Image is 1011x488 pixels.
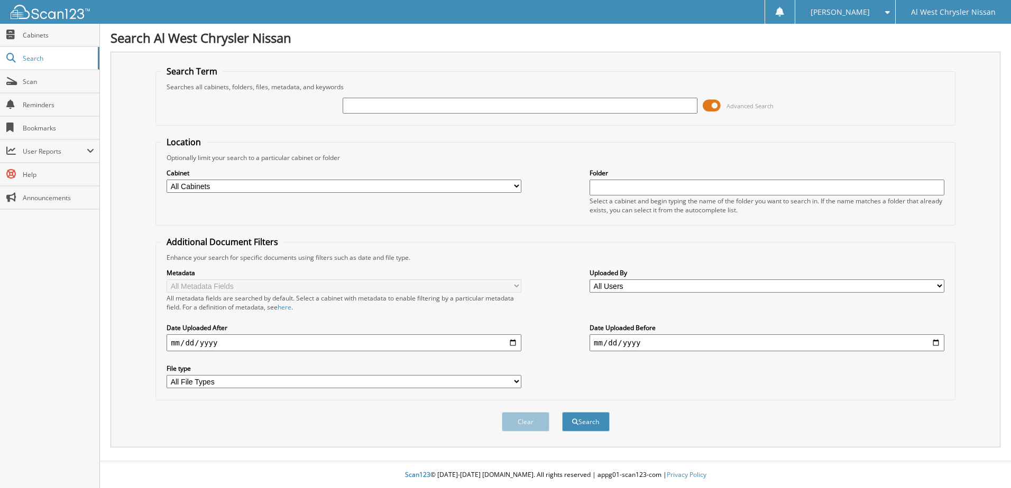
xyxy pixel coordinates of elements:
[590,268,944,277] label: Uploaded By
[23,54,93,63] span: Search
[590,323,944,332] label: Date Uploaded Before
[590,334,944,351] input: end
[278,303,291,312] a: here
[502,412,549,431] button: Clear
[23,193,94,202] span: Announcements
[405,470,430,479] span: Scan123
[23,170,94,179] span: Help
[161,253,950,262] div: Enhance your search for specific documents using filters such as date and file type.
[23,77,94,86] span: Scan
[23,31,94,40] span: Cabinets
[590,168,944,177] label: Folder
[161,136,206,148] legend: Location
[167,268,521,277] label: Metadata
[161,82,950,91] div: Searches all cabinets, folders, files, metadata, and keywords
[161,153,950,162] div: Optionally limit your search to a particular cabinet or folder
[167,323,521,332] label: Date Uploaded After
[11,5,90,19] img: scan123-logo-white.svg
[562,412,610,431] button: Search
[911,9,996,15] span: Al West Chrysler Nissan
[23,100,94,109] span: Reminders
[958,437,1011,488] iframe: Chat Widget
[167,364,521,373] label: File type
[667,470,706,479] a: Privacy Policy
[23,147,87,156] span: User Reports
[727,102,774,110] span: Advanced Search
[167,334,521,351] input: start
[161,236,283,248] legend: Additional Document Filters
[167,294,521,312] div: All metadata fields are searched by default. Select a cabinet with metadata to enable filtering b...
[100,462,1011,488] div: © [DATE]-[DATE] [DOMAIN_NAME]. All rights reserved | appg01-scan123-com |
[23,124,94,133] span: Bookmarks
[161,65,223,77] legend: Search Term
[811,9,870,15] span: [PERSON_NAME]
[167,168,521,177] label: Cabinet
[590,196,944,214] div: Select a cabinet and begin typing the name of the folder you want to search in. If the name match...
[111,29,1000,46] h1: Search Al West Chrysler Nissan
